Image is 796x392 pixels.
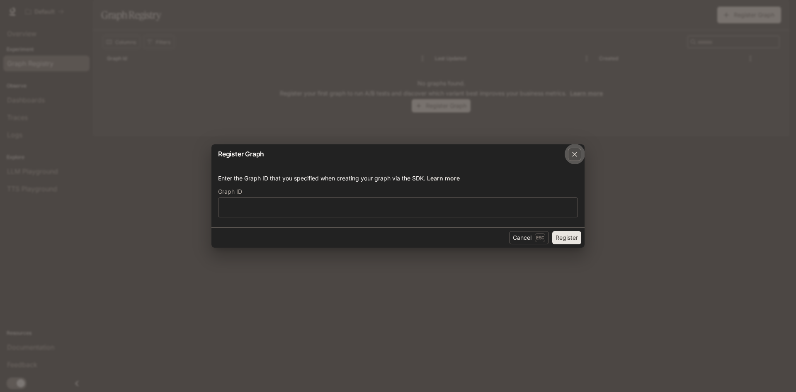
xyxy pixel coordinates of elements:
[535,233,545,242] p: Esc
[509,231,549,244] button: CancelEsc
[552,231,581,244] button: Register
[427,175,460,182] a: Learn more
[218,149,264,159] p: Register Graph
[218,189,242,195] p: Graph ID
[218,174,578,183] p: Enter the Graph ID that you specified when creating your graph via the SDK.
